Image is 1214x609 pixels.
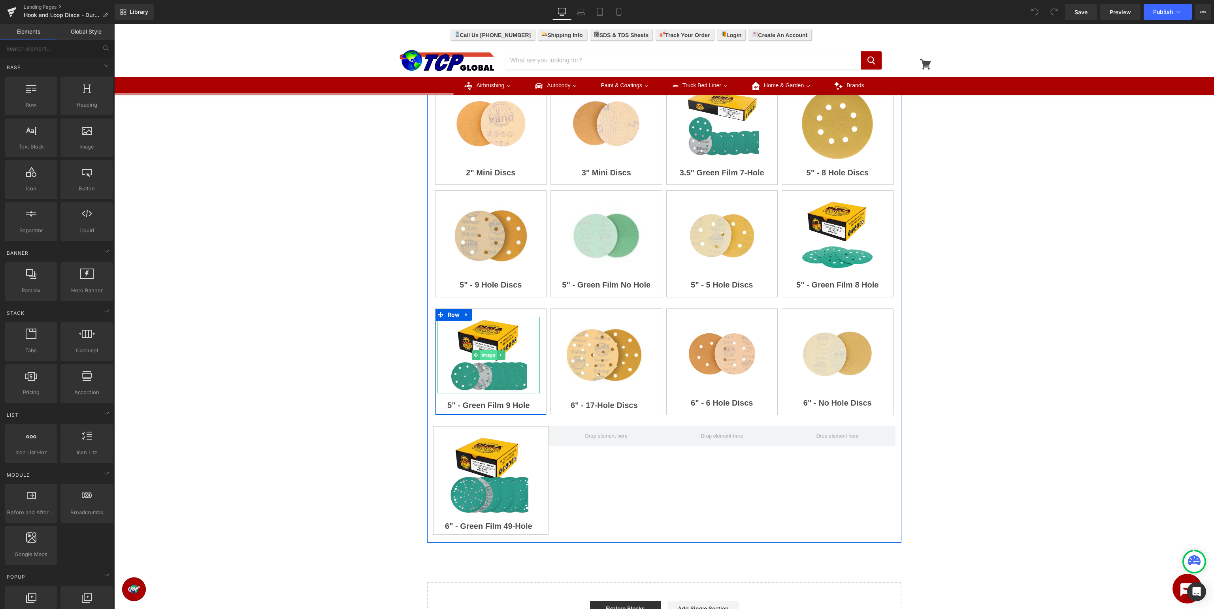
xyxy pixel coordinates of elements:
span: Liquid [63,226,111,235]
span: Carousel [63,346,111,355]
a: Truck Bed LinerTruck Bed Liner [547,53,626,73]
img: Home & Garden [637,58,646,66]
button: Publish [1144,4,1192,20]
img: Truck Bed Liner [558,59,564,65]
span: Text Block [7,143,55,151]
img: Airbrushing [350,58,358,66]
a: Add Single Section [553,577,624,593]
h1: 6" - No Hole Discs [674,371,773,387]
h1: 5" - Green Film 9 Hole [323,374,426,389]
a: Desktop [552,4,571,20]
a: Expand / Collapse [347,285,358,297]
span: Popup [6,573,26,581]
input: Search [392,28,746,46]
h1: 3.5" Green Film 7-Hole [558,141,658,157]
button: Search [746,28,767,46]
a: Shipping Info [424,6,472,17]
img: destination.svg [545,8,551,13]
span: Separator [7,226,55,235]
img: smartphone.svg [340,8,346,13]
button: More [1195,4,1211,20]
a: Brands Brands [708,53,762,73]
span: Button [63,184,111,193]
img: delivery-truck_4009be93-b750-4772-8b50-7d9b6cf6188a.svg [428,8,433,13]
span: Library [130,8,148,15]
a: Tablet [590,4,609,20]
span: Icon [7,184,55,193]
button: Undo [1027,4,1043,20]
h1: 6" - 17-Hole Discs [439,374,541,389]
a: Create An Account [634,6,697,17]
button: Redo [1046,4,1062,20]
a: Landing Pages [24,4,115,10]
span: Accordion [63,388,111,397]
img: Autobody [420,58,429,66]
span: Truck Bed Liner [568,58,607,66]
span: Brands [732,58,750,66]
span: Home & Garden [650,58,690,66]
a: Explore Blocks [476,577,547,593]
span: Row [7,101,55,109]
h1: 5" - 5 Hole Discs [558,253,658,269]
span: Row [332,285,348,297]
span: Heading [63,101,111,109]
div: Open Intercom Messenger [1187,582,1206,601]
span: Autobody [433,58,456,66]
span: Preview [1110,8,1131,16]
h1: 6" - Green Film 49-Hole [321,494,428,510]
a: AirbrushingAirbrushing [338,53,409,73]
span: Banner [6,249,29,257]
span: Tabs [7,346,55,355]
a: Track Your Order [541,6,599,17]
a: AutobodyAutobody [409,53,475,73]
span: Hook and Loop Discs - Dura-Gold [24,12,100,18]
span: Hero Banner [63,286,111,295]
img: checklist.svg [480,8,485,13]
a: Expand / Collapse [383,327,391,336]
span: Parallax [7,286,55,295]
a: New Library [115,4,154,20]
span: Icon List Hoz [7,448,55,457]
a: Paint & Coatings [475,53,546,73]
span: Pricing [7,388,55,397]
a: Preview [1100,4,1140,20]
a: SDS & TDS Sheets [476,6,538,17]
img: log-in.svg [607,8,612,13]
h1: 6" - 6 Hole Discs [558,371,658,387]
span: Save [1075,8,1088,16]
h1: 5" - Green Film No Hole [443,253,542,269]
span: Image [63,143,111,151]
span: Google Maps [7,550,55,558]
span: Before and After Images [7,508,55,517]
span: Base [6,64,21,71]
h1: 5" - 9 Hole Discs [327,253,426,269]
span: Stack [6,309,25,317]
a: Home & GardenHome & Garden [626,53,708,73]
h1: 3" Mini Discs [443,141,542,157]
h1: 5" - 8 Hole Discs [674,141,773,157]
img: clipboard.svg [638,8,644,13]
img: Brands [720,58,728,66]
a: Login [603,6,631,17]
iframe: Button to open loyalty program pop-up [8,554,32,577]
a: Global Style [57,24,115,39]
a: Mobile [609,4,628,20]
span: Module [6,471,30,479]
a: Laptop [571,4,590,20]
h1: 2" Mini Discs [327,141,426,157]
span: Breadcrumbs [63,508,111,517]
span: Publish [1153,9,1173,15]
span: Airbrushing [362,58,390,66]
a: Call Us [PHONE_NUMBER] [336,6,421,17]
span: Paint & Coatings [486,58,528,66]
span: List [6,411,19,419]
h1: 5" - Green Film 8 Hole [674,253,773,269]
span: Image [366,327,383,336]
span: Icon List [63,448,111,457]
